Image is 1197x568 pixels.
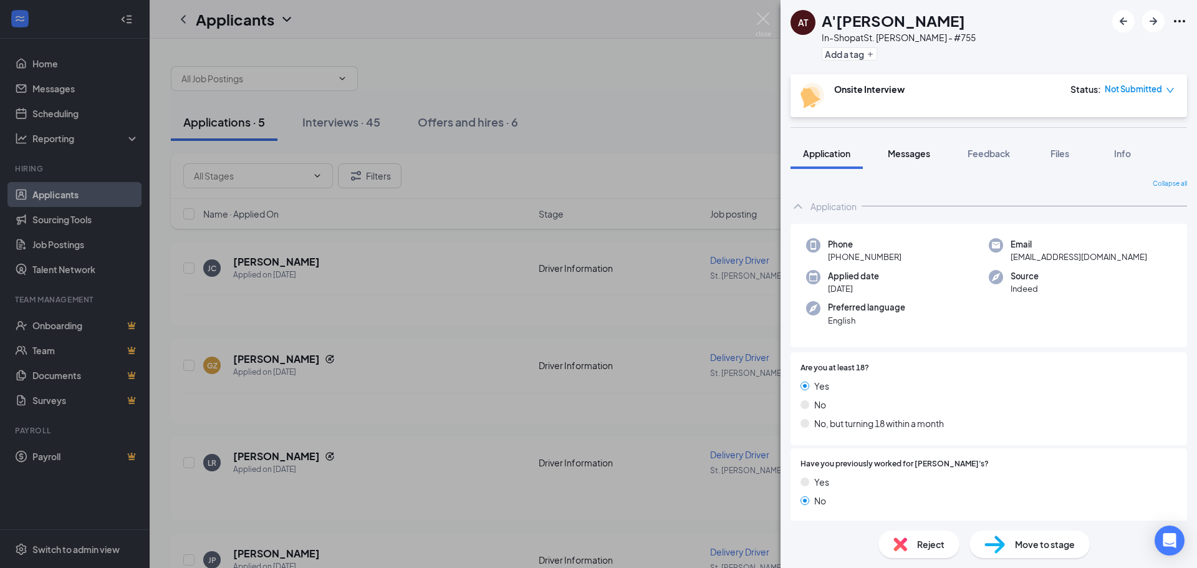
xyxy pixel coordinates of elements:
[803,148,850,159] span: Application
[1105,83,1162,95] span: Not Submitted
[1011,251,1147,263] span: [EMAIL_ADDRESS][DOMAIN_NAME]
[800,362,869,374] span: Are you at least 18?
[1146,14,1161,29] svg: ArrowRight
[814,494,826,508] span: No
[814,416,944,430] span: No, but turning 18 within a month
[1155,526,1185,556] div: Open Intercom Messenger
[834,84,905,95] b: Onsite Interview
[800,458,989,470] span: Have you previously worked for [PERSON_NAME]'s?
[828,238,901,251] span: Phone
[867,51,874,58] svg: Plus
[798,16,808,29] div: AT
[1011,270,1039,282] span: Source
[828,270,879,282] span: Applied date
[1166,86,1175,95] span: down
[1153,179,1187,189] span: Collapse all
[822,47,877,60] button: PlusAdd a tag
[1112,10,1135,32] button: ArrowLeftNew
[828,282,879,295] span: [DATE]
[791,199,805,214] svg: ChevronUp
[1172,14,1187,29] svg: Ellipses
[1015,537,1075,551] span: Move to stage
[968,148,1010,159] span: Feedback
[917,537,945,551] span: Reject
[814,398,826,412] span: No
[814,475,829,489] span: Yes
[888,148,930,159] span: Messages
[1050,148,1069,159] span: Files
[1011,282,1039,295] span: Indeed
[828,301,905,314] span: Preferred language
[828,314,905,327] span: English
[1116,14,1131,29] svg: ArrowLeftNew
[1070,83,1101,95] div: Status :
[822,31,976,44] div: In-Shop at St. [PERSON_NAME] - #755
[1011,238,1147,251] span: Email
[810,200,857,213] div: Application
[822,10,965,31] h1: A'[PERSON_NAME]
[1142,10,1165,32] button: ArrowRight
[1114,148,1131,159] span: Info
[814,379,829,393] span: Yes
[828,251,901,263] span: [PHONE_NUMBER]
